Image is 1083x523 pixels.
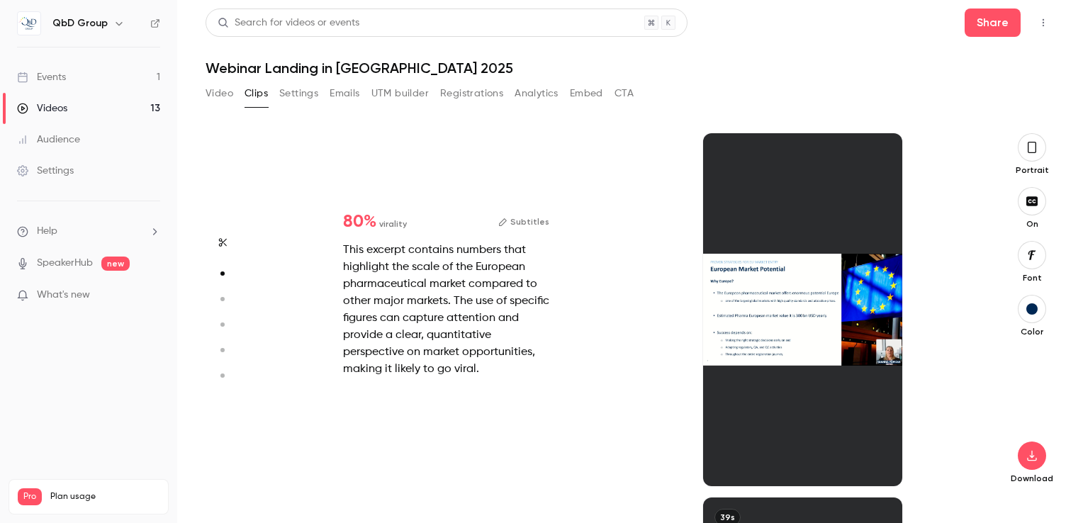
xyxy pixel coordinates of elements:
img: QbD Group [18,12,40,35]
button: Subtitles [498,213,549,230]
div: Events [17,70,66,84]
p: Download [1009,473,1055,484]
span: What's new [37,288,90,303]
p: On [1009,218,1055,230]
a: SpeakerHub [37,256,93,271]
span: virality [379,218,407,230]
span: 80 % [343,213,376,230]
span: new [101,257,130,271]
button: CTA [615,82,634,105]
button: Analytics [515,82,559,105]
button: Emails [330,82,359,105]
iframe: Noticeable Trigger [143,289,160,302]
h6: QbD Group [52,16,108,30]
span: Plan usage [50,491,159,502]
div: Videos [17,101,67,116]
p: Portrait [1009,164,1055,176]
button: Registrations [440,82,503,105]
div: Search for videos or events [218,16,359,30]
li: help-dropdown-opener [17,224,160,239]
p: Color [1009,326,1055,337]
h1: Webinar Landing in [GEOGRAPHIC_DATA] 2025 [206,60,1055,77]
div: Audience [17,133,80,147]
button: Embed [570,82,603,105]
button: Share [965,9,1021,37]
button: UTM builder [371,82,429,105]
button: Video [206,82,233,105]
span: Pro [18,488,42,505]
button: Clips [245,82,268,105]
span: Help [37,224,57,239]
button: Top Bar Actions [1032,11,1055,34]
div: This excerpt contains numbers that highlight the scale of the European pharmaceutical market comp... [343,242,549,378]
button: Settings [279,82,318,105]
p: Font [1009,272,1055,283]
div: Settings [17,164,74,178]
